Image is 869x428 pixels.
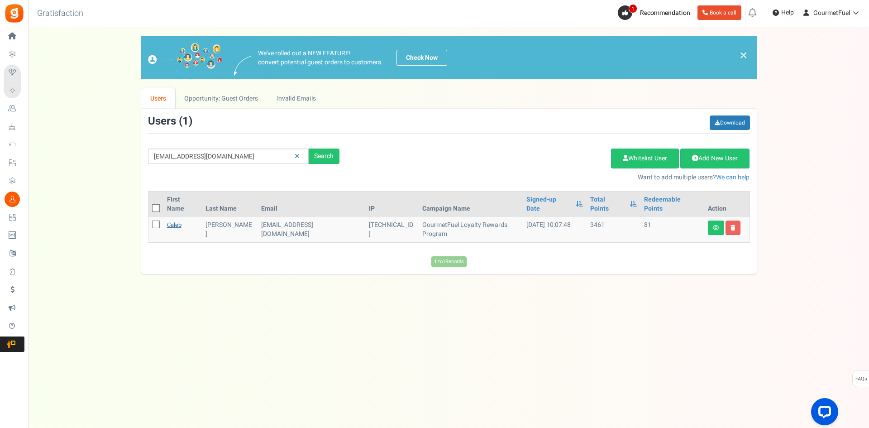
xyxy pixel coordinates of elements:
[697,5,741,20] a: Book a call
[202,217,258,242] td: [PERSON_NAME]
[640,8,690,18] span: Recommendation
[590,195,625,213] a: Total Points
[644,195,701,213] a: Redeemable Points
[779,8,794,17] span: Help
[148,149,309,164] input: Search by email or name
[704,192,750,217] th: Action
[680,149,750,168] a: Add New User
[769,5,797,20] a: Help
[309,149,339,164] div: Search
[419,192,523,217] th: Campaign Name
[526,195,571,213] a: Signed-up Date
[523,217,587,242] td: [DATE] 10:07:48
[716,173,750,182] a: We can help
[148,115,192,127] h3: Users ( )
[182,113,189,129] span: 1
[396,50,447,66] a: Check Now
[365,192,419,217] th: IP
[611,149,679,168] a: Whitelist User
[365,217,419,242] td: [TECHNICAL_ID]
[202,192,258,217] th: Last Name
[141,88,176,109] a: Users
[629,4,637,13] span: 1
[618,5,694,20] a: 1 Recommendation
[731,225,735,231] i: Delete user
[4,3,24,24] img: Gratisfaction
[258,217,365,242] td: [EMAIL_ADDRESS][DOMAIN_NAME]
[148,43,223,72] img: images
[27,5,93,23] h3: Gratisfaction
[419,217,523,242] td: GourmetFuel Loyalty Rewards Program
[175,88,267,109] a: Opportunity: Guest Orders
[855,370,867,388] span: FAQs
[713,225,719,231] i: View details
[290,149,304,164] a: Reset
[813,8,850,18] span: GourmetFuel
[640,217,704,242] td: 81
[163,192,202,217] th: First Name
[710,115,750,130] a: Download
[740,50,748,61] a: ×
[258,192,365,217] th: Email
[267,88,325,109] a: Invalid Emails
[167,221,181,229] a: Caleb
[258,49,383,67] p: We've rolled out a NEW FEATURE! convert potential guest orders to customers.
[353,173,750,182] p: Want to add multiple users?
[587,217,640,242] td: 3461
[234,56,251,76] img: images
